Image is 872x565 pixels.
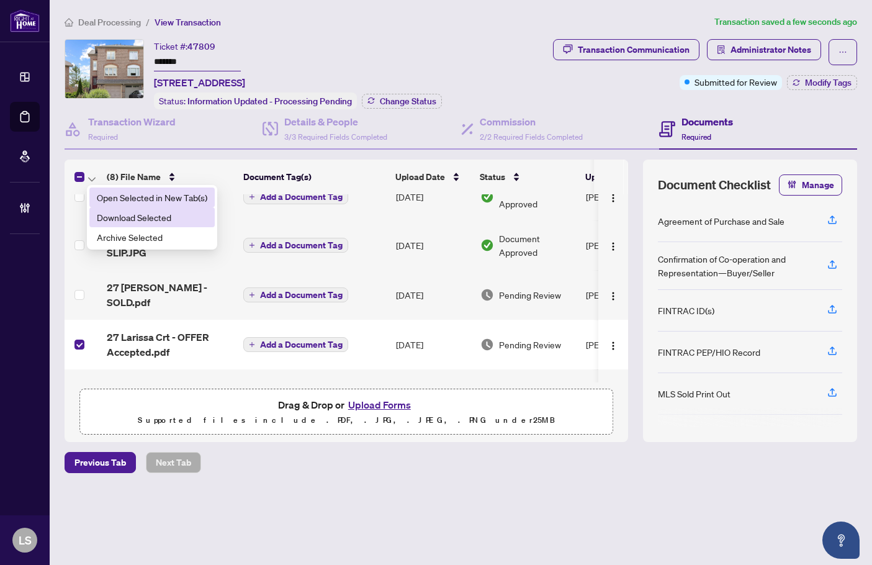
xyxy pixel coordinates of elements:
div: Confirmation of Co-operation and Representation—Buyer/Seller [658,252,812,279]
span: 27 [PERSON_NAME] - SOLD.pdf [107,280,233,310]
span: 47809 [187,41,215,52]
button: Add a Document Tag [243,189,348,205]
span: Previous Tab [74,453,126,472]
span: Add a Document Tag [260,241,343,250]
span: Drag & Drop orUpload FormsSupported files include .PDF, .JPG, .JPEG, .PNG under25MB [80,389,613,435]
span: Document Approved [499,232,576,259]
span: Deal Processing [78,17,141,28]
th: Uploaded By [580,160,673,194]
span: plus [249,341,255,348]
img: IMG-N12305281_1.jpg [65,40,143,98]
button: Add a Document Tag [243,287,348,302]
h4: Commission [480,114,583,129]
td: [DATE] [391,220,475,270]
img: Logo [608,341,618,351]
button: Add a Document Tag [243,189,348,204]
span: Change Status [380,97,436,106]
span: solution [717,45,726,54]
span: 27_Larissa_Crt_- Signed Amendment.pdf [107,379,233,409]
span: Administrator Notes [730,40,811,60]
img: Logo [608,242,618,251]
span: Status [480,170,505,184]
span: [STREET_ADDRESS] [154,75,245,90]
img: Document Status [480,288,494,302]
button: Modify Tags [787,75,857,90]
span: plus [249,242,255,248]
td: [DATE] [391,270,475,320]
span: Modify Tags [805,78,852,87]
h4: Transaction Wizard [88,114,176,129]
button: Next Tab [146,452,201,473]
button: Transaction Communication [553,39,699,60]
h4: Documents [681,114,733,129]
div: FINTRAC ID(s) [658,304,714,317]
button: Add a Document Tag [243,287,348,303]
th: Upload Date [390,160,475,194]
span: View Transaction [155,17,221,28]
p: Supported files include .PDF, .JPG, .JPEG, .PNG under 25 MB [88,413,605,428]
span: Add a Document Tag [260,291,343,299]
span: plus [249,292,255,298]
img: logo [10,9,40,32]
h4: Details & People [284,114,387,129]
img: Document Status [480,238,494,252]
span: Pending Review [499,338,561,351]
span: Drag & Drop or [278,397,415,413]
span: Upload Date [395,170,445,184]
span: ellipsis [838,48,847,56]
button: Administrator Notes [707,39,821,60]
th: (8) File Name [102,160,238,194]
button: Add a Document Tag [243,337,348,352]
th: Document Tag(s) [238,160,390,194]
span: LS [19,531,32,549]
span: Add a Document Tag [260,192,343,201]
span: 2/2 Required Fields Completed [480,132,583,142]
span: Submitted for Review [694,75,777,89]
div: Ticket #: [154,39,215,53]
div: FINTRAC PEP/HIO Record [658,345,760,359]
td: [PERSON_NAME] [581,369,674,419]
td: [PERSON_NAME] [581,173,674,220]
span: Archive Selected [97,230,207,244]
td: [PERSON_NAME] [581,320,674,369]
span: Open Selected in New Tab(s) [97,191,207,204]
button: Add a Document Tag [243,238,348,253]
th: Status [475,160,580,194]
span: Add a Document Tag [260,340,343,349]
div: Status: [154,93,357,109]
button: Open asap [822,522,860,559]
span: home [65,18,73,27]
img: Document Status [480,338,494,351]
span: Manage [802,175,834,195]
button: Logo [603,335,623,355]
div: Transaction Communication [578,40,690,60]
td: [PERSON_NAME] [581,270,674,320]
span: Required [88,132,118,142]
span: Pending Review [499,288,561,302]
article: Transaction saved a few seconds ago [714,15,857,29]
button: Change Status [362,94,442,109]
td: [DATE] [391,369,475,419]
td: [DATE] [391,320,475,369]
span: Information Updated - Processing Pending [187,96,352,107]
img: Logo [608,291,618,301]
button: Logo [603,235,623,255]
button: Logo [603,187,623,207]
div: MLS Sold Print Out [658,387,730,400]
span: Document Checklist [658,176,771,194]
li: / [146,15,150,29]
span: Download Selected [97,210,207,224]
button: Upload Forms [344,397,415,413]
button: Add a Document Tag [243,237,348,253]
img: Logo [608,193,618,203]
td: [DATE] [391,173,475,220]
button: Logo [603,285,623,305]
span: (8) File Name [107,170,161,184]
button: Previous Tab [65,452,136,473]
td: [PERSON_NAME] [581,220,674,270]
span: Required [681,132,711,142]
span: plus [249,194,255,200]
div: Agreement of Purchase and Sale [658,214,784,228]
span: 3/3 Required Fields Completed [284,132,387,142]
button: Add a Document Tag [243,337,348,353]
